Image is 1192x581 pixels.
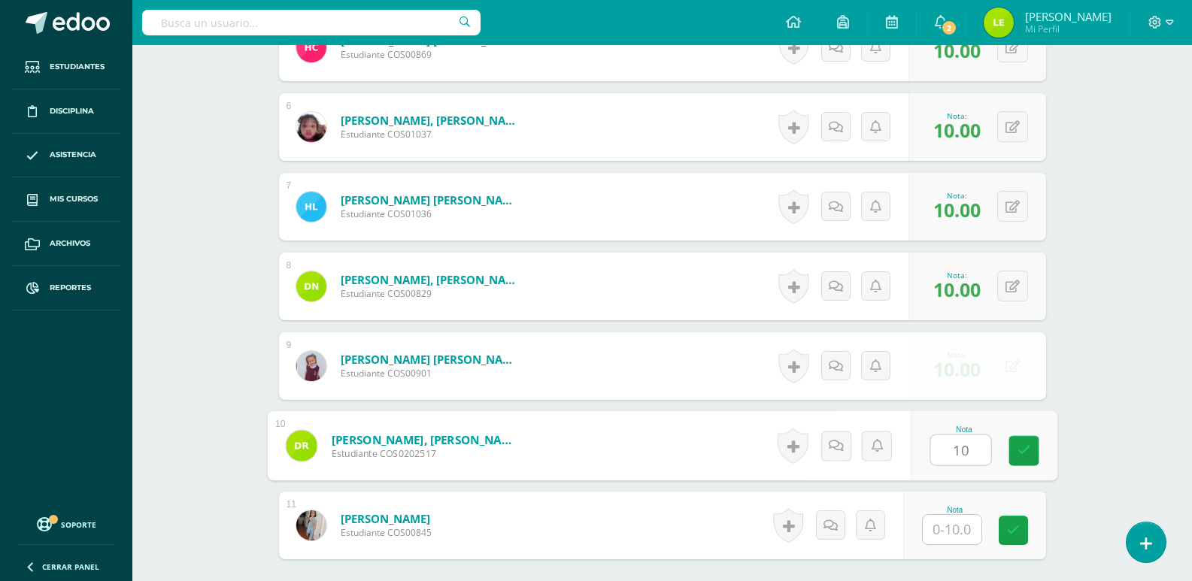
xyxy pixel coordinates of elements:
[50,149,96,161] span: Asistencia
[296,192,326,222] img: fb5a043352f80948bd166423beb21498.png
[930,435,990,465] input: 0-10.0
[341,367,521,380] span: Estudiante COS00901
[933,270,981,280] div: Nota:
[50,193,98,205] span: Mis cursos
[341,511,432,526] a: [PERSON_NAME]
[142,10,481,35] input: Busca un usuario...
[933,356,981,382] span: 10.00
[296,112,326,142] img: 736052ce7e630642f2ac07ffb72f75c4.png
[1025,23,1112,35] span: Mi Perfil
[341,192,521,207] a: [PERSON_NAME] [PERSON_NAME]
[341,207,521,220] span: Estudiante COS01036
[12,266,120,310] a: Reportes
[18,513,114,534] a: Soporte
[12,89,120,134] a: Disciplina
[984,8,1014,38] img: 3b57ba69b96dd5213f6313e9886ee7de.png
[12,45,120,89] a: Estudiantes
[933,277,981,302] span: 10.00
[341,272,521,287] a: [PERSON_NAME], [PERSON_NAME]
[296,32,326,62] img: aa57f41042ab78e276e1a4dcbf87a8e9.png
[50,282,91,294] span: Reportes
[61,519,96,530] span: Soporte
[341,526,432,539] span: Estudiante COS00845
[50,105,94,117] span: Disciplina
[331,431,517,447] a: [PERSON_NAME], [PERSON_NAME]
[12,222,120,266] a: Archivos
[922,506,988,514] div: Nota
[12,177,120,222] a: Mis cursos
[930,425,998,434] div: Nota
[42,561,99,572] span: Cerrar panel
[12,134,120,178] a: Asistencia
[296,510,326,540] img: 9c40cff8157f988561ba7380df3864ec.png
[1025,9,1112,24] span: [PERSON_NAME]
[286,430,317,461] img: 6d2fe5d565e9c538f16f1c3d07d57c2d.png
[933,350,981,360] div: Nota:
[296,271,326,301] img: 16a9ea91db5311966af7c39286b979b4.png
[933,117,981,143] span: 10.00
[50,238,90,250] span: Archivos
[941,20,957,36] span: 2
[933,190,981,201] div: Nota:
[923,515,981,544] input: 0-10.0
[341,113,521,128] a: [PERSON_NAME], [PERSON_NAME]
[331,447,517,461] span: Estudiante COS0202517
[933,110,981,121] div: Nota:
[341,352,521,367] a: [PERSON_NAME] [PERSON_NAME]
[933,38,981,63] span: 10.00
[933,197,981,222] span: 10.00
[296,351,326,381] img: 287f85d80f845b9221df0510ea812bd0.png
[50,61,105,73] span: Estudiantes
[341,287,521,300] span: Estudiante COS00829
[341,128,521,141] span: Estudiante COS01037
[341,48,521,61] span: Estudiante COS00869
